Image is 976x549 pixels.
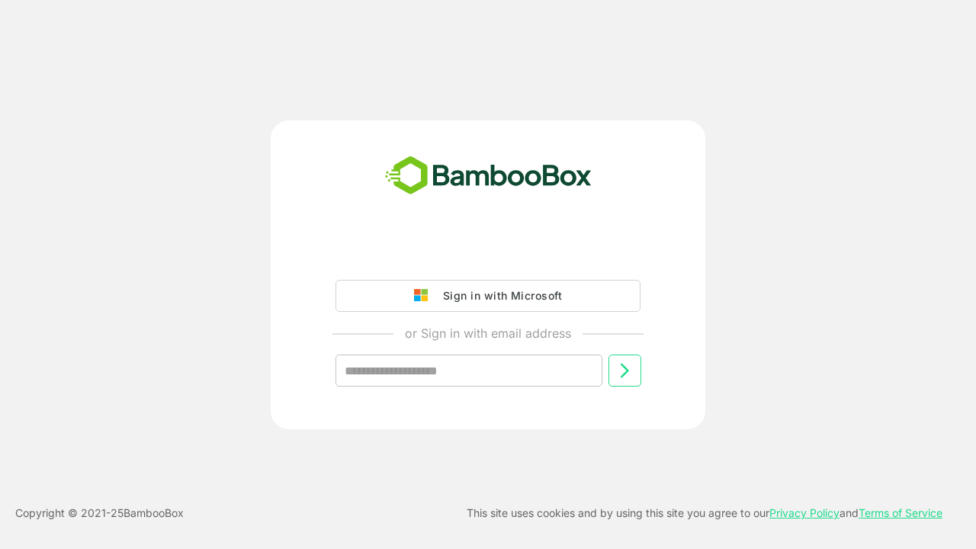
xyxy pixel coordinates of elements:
img: bamboobox [377,151,600,201]
button: Sign in with Microsoft [335,280,640,312]
p: or Sign in with email address [405,324,571,342]
p: This site uses cookies and by using this site you agree to our and [467,504,942,522]
div: Sign in with Microsoft [435,286,562,306]
img: google [414,289,435,303]
p: Copyright © 2021- 25 BambooBox [15,504,184,522]
a: Terms of Service [859,506,942,519]
a: Privacy Policy [769,506,840,519]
